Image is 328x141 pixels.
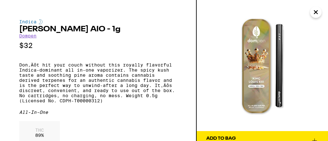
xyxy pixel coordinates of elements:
[19,42,177,50] p: $32
[19,26,177,33] h2: [PERSON_NAME] AIO - 1g
[19,19,177,24] div: Indica
[19,33,37,38] a: Dompen
[206,136,236,141] div: Add To Bag
[7,4,49,10] span: Hi. Need any help?
[39,19,43,24] img: indicaColor.svg
[19,110,177,115] div: All-In-One
[35,128,44,133] p: THC
[310,6,322,18] button: Close
[19,62,177,103] p: Don‚Äôt hit your couch without this royally flavorful Indica-dominant all in-one vaporizer. The s...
